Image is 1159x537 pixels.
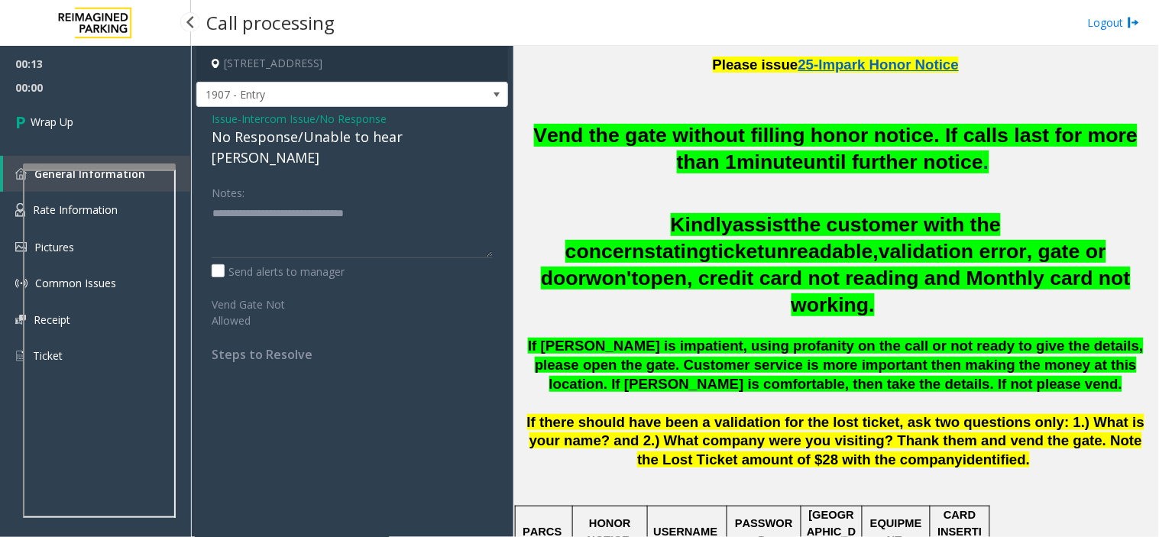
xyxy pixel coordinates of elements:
h3: Call processing [199,4,342,41]
span: minute [737,150,803,173]
span: the customer with the concern [565,213,1001,263]
span: unreadable, [765,240,879,263]
label: Notes: [212,180,244,201]
label: Send alerts to manager [212,264,345,280]
span: assist [733,213,791,236]
span: - [238,112,387,126]
span: . [1026,451,1030,467]
span: If there should have been a validation for the lost ticket, ask two questions only: 1.) What is y... [527,414,1145,468]
span: . [983,150,989,173]
span: won't [586,267,639,290]
span: Intercom Issue/No Response [241,111,387,127]
img: logout [1128,15,1140,31]
span: stating [645,240,711,263]
h4: Steps to Resolve [212,348,493,362]
span: Issue [212,111,238,127]
span: open, credit card not reading and Monthly card not working. [639,267,1131,316]
img: 'icon' [15,203,25,217]
span: Vend the gate without filling honor notice. If calls last for more than 1 [534,124,1138,173]
a: Logout [1088,15,1140,31]
img: 'icon' [15,168,27,180]
span: ticket [711,240,765,263]
img: 'icon' [15,315,26,325]
a: General Information [3,156,191,192]
span: Please issue [713,57,798,73]
h4: [STREET_ADDRESS] [196,46,508,82]
span: Wrap Up [31,114,73,130]
label: Vend Gate Not Allowed [208,291,329,328]
img: 'icon' [15,242,27,252]
span: 1907 - Entry [197,82,445,107]
span: validation error, gate or door [541,240,1106,290]
span: until further notice [804,150,983,173]
span: Kindly [671,213,733,236]
span: If [PERSON_NAME] is impatient, using profanity on the call or not ready to give the details, plea... [528,338,1143,392]
a: 25-Impark Honor Notice [798,49,959,74]
div: No Response/Unable to hear [PERSON_NAME] [212,127,493,168]
span: identified [963,451,1026,467]
span: 25-Impark Honor Notice [798,57,959,73]
img: 'icon' [15,349,25,363]
img: 'icon' [15,277,28,290]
